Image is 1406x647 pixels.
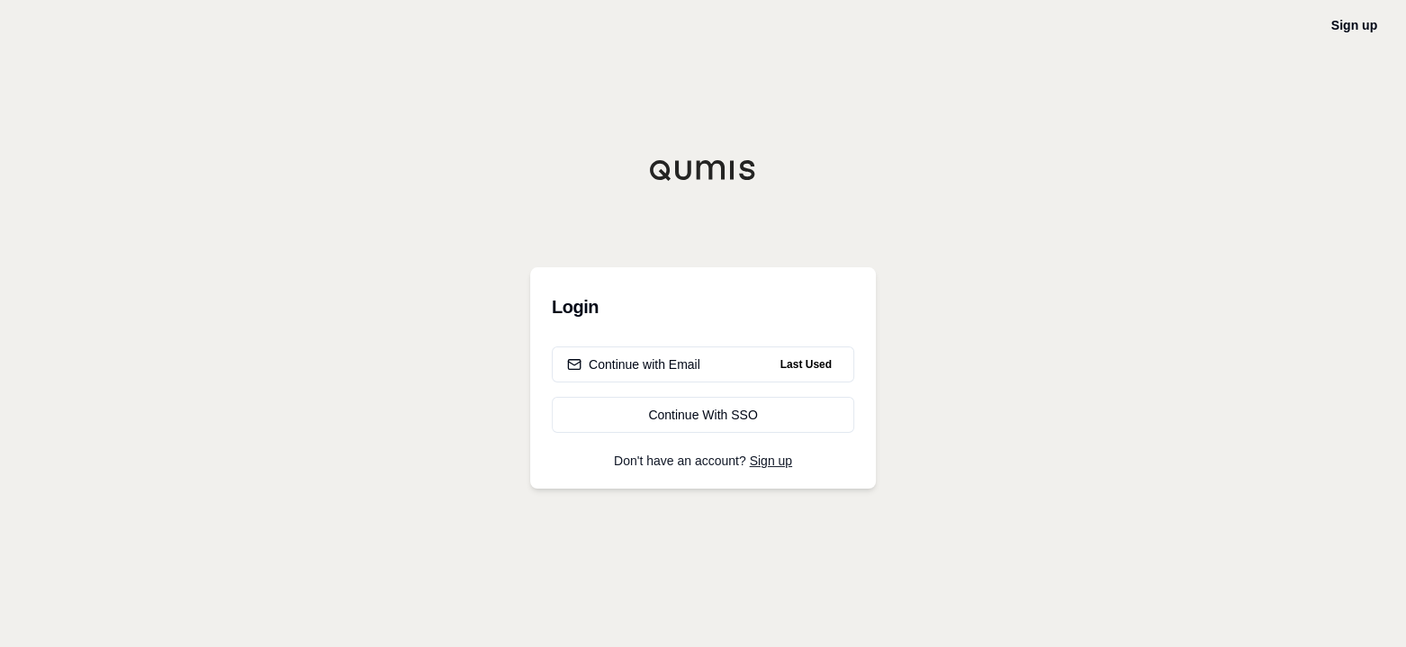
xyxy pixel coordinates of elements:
h3: Login [552,289,854,325]
button: Continue with EmailLast Used [552,346,854,382]
div: Continue with Email [567,355,700,373]
img: Qumis [649,159,757,181]
a: Sign up [1331,18,1377,32]
a: Continue With SSO [552,397,854,433]
p: Don't have an account? [552,454,854,467]
div: Continue With SSO [567,406,839,424]
a: Sign up [750,454,792,468]
span: Last Used [773,354,839,375]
